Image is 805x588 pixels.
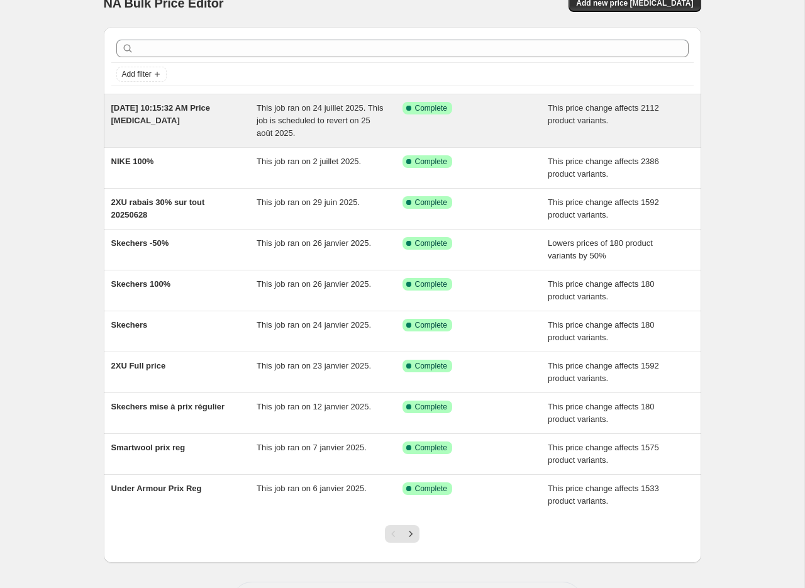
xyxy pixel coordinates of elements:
span: Skechers mise à prix régulier [111,402,225,411]
span: Complete [415,103,447,113]
span: Complete [415,320,447,330]
span: Under Armour Prix Reg [111,484,202,493]
span: Complete [415,238,447,248]
span: This price change affects 1533 product variants. [548,484,659,506]
span: This job ran on 24 juillet 2025. This job is scheduled to revert on 25 août 2025. [257,103,383,138]
span: 2XU rabais 30% sur tout 20250628 [111,197,205,219]
span: Skechers 100% [111,279,171,289]
nav: Pagination [385,525,419,543]
span: This job ran on 26 janvier 2025. [257,279,371,289]
span: Complete [415,197,447,208]
span: This price change affects 180 product variants. [548,279,655,301]
span: This job ran on 24 janvier 2025. [257,320,371,330]
span: This job ran on 23 janvier 2025. [257,361,371,370]
span: This job ran on 29 juin 2025. [257,197,360,207]
span: This price change affects 180 product variants. [548,320,655,342]
span: This price change affects 180 product variants. [548,402,655,424]
span: This price change affects 1592 product variants. [548,361,659,383]
span: This price change affects 1575 product variants. [548,443,659,465]
span: Complete [415,402,447,412]
span: This job ran on 12 janvier 2025. [257,402,371,411]
span: Complete [415,279,447,289]
span: Skechers -50% [111,238,169,248]
button: Next [402,525,419,543]
span: 2XU Full price [111,361,166,370]
span: This job ran on 6 janvier 2025. [257,484,367,493]
span: Smartwool prix reg [111,443,186,452]
span: Skechers [111,320,148,330]
span: Complete [415,484,447,494]
span: Add filter [122,69,152,79]
button: Add filter [116,67,167,82]
span: Complete [415,443,447,453]
span: This price change affects 1592 product variants. [548,197,659,219]
span: Lowers prices of 180 product variants by 50% [548,238,653,260]
span: [DATE] 10:15:32 AM Price [MEDICAL_DATA] [111,103,211,125]
span: Complete [415,157,447,167]
span: This job ran on 7 janvier 2025. [257,443,367,452]
span: This price change affects 2386 product variants. [548,157,659,179]
span: NIKE 100% [111,157,154,166]
span: Complete [415,361,447,371]
span: This job ran on 2 juillet 2025. [257,157,361,166]
span: This price change affects 2112 product variants. [548,103,659,125]
span: This job ran on 26 janvier 2025. [257,238,371,248]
